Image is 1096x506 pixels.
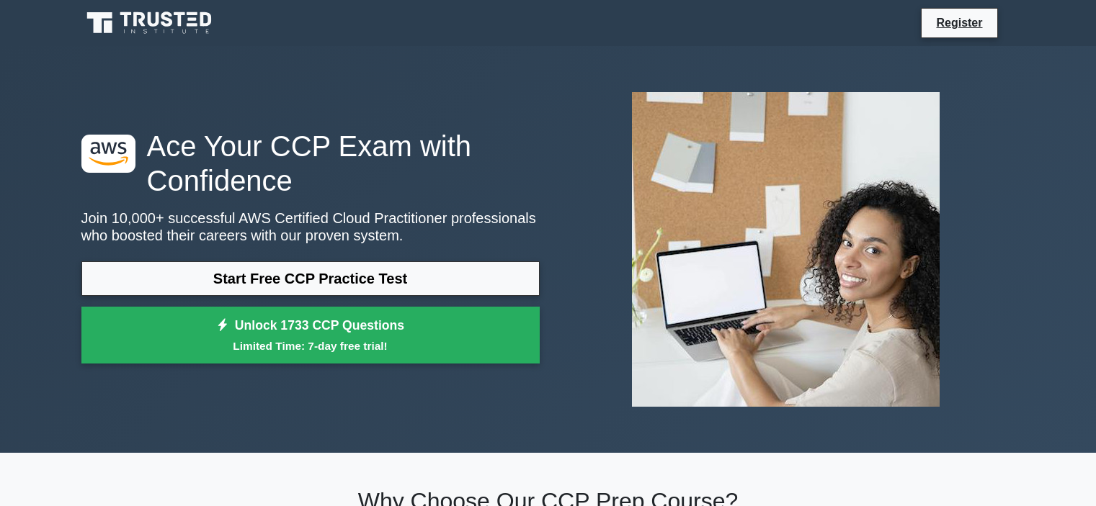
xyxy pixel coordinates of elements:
[81,209,540,244] p: Join 10,000+ successful AWS Certified Cloud Practitioner professionals who boosted their careers ...
[81,307,540,364] a: Unlock 1733 CCP QuestionsLimited Time: 7-day free trial!
[99,338,522,354] small: Limited Time: 7-day free trial!
[81,129,540,198] h1: Ace Your CCP Exam with Confidence
[927,14,991,32] a: Register
[81,261,540,296] a: Start Free CCP Practice Test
